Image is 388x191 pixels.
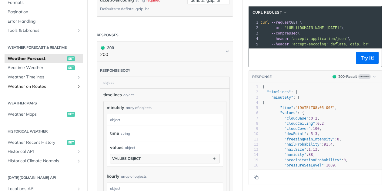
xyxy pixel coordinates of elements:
[101,46,105,50] span: 200
[8,9,81,15] span: Pagination
[311,116,317,120] span: 0.2
[249,142,258,147] div: 12
[125,145,135,150] div: object
[5,138,83,147] a: Weather Recent Historyget
[249,147,258,152] div: 13
[100,51,114,58] p: 200
[8,65,65,71] span: Realtime Weather
[267,90,291,94] span: "timelines"
[263,168,343,173] span: : ,
[252,53,260,62] button: Copy to clipboard
[284,153,306,157] span: "humidity"
[271,42,289,46] span: --header
[358,74,371,79] span: Example
[97,32,119,38] div: Responses
[225,49,230,54] svg: Chevron
[100,44,114,51] div: 200
[284,137,335,141] span: "freezingRainIntensity"
[249,110,258,116] div: 6
[123,92,134,98] div: object
[271,95,293,100] span: "minutely"
[5,17,83,26] a: Error Handling
[5,156,83,166] a: Historical Climate NormalsShow subpages for Historical Climate Normals
[121,129,130,138] div: string
[8,56,65,62] span: Weather Forecast
[76,75,81,80] button: Show subpages for Weather Timelines
[271,20,291,25] span: --request
[249,158,258,163] div: 15
[284,127,311,131] span: "cloudCover"
[249,126,258,131] div: 9
[326,163,335,167] span: 1009
[260,37,350,41] span: \
[263,116,319,120] span: : ,
[249,168,258,173] div: 17
[249,137,258,142] div: 11
[263,106,337,110] span: : ,
[5,82,83,91] a: Weather on RoutesShow subpages for Weather on Routes
[5,100,83,106] h2: Weather Maps
[284,163,324,167] span: "pressureSeaLevel"
[249,163,258,168] div: 16
[100,44,230,58] button: 200 200200
[8,111,65,117] span: Weather Maps
[100,68,130,73] div: Response body
[284,132,306,136] span: "dewPoint"
[291,37,348,41] span: 'accept: application/json'
[5,147,83,156] a: Historical APIShow subpages for Historical API
[263,142,335,147] span: : ,
[5,73,83,82] a: Weather TimelinesShow subpages for Weather Timelines
[100,5,149,13] div: Defaults to deflate, gzip, br
[284,142,322,147] span: "hailProbability"
[260,20,269,25] span: curl
[76,149,81,154] button: Show subpages for Historical API
[263,158,348,162] span: : ,
[5,26,83,35] a: Tools & LibrariesShow subpages for Tools & Libraries
[271,37,289,41] span: --header
[8,158,75,164] span: Historical Climate Normals
[249,41,259,47] div: 5
[291,42,370,46] span: 'accept-encoding: deflate, gzip, br'
[284,116,308,120] span: "cloudBase"
[309,147,317,152] span: 1.13
[67,56,75,61] span: get
[103,92,122,98] span: timelines
[8,28,75,34] span: Tools & Libraries
[263,90,298,94] span: : {
[263,85,265,89] span: {
[112,156,141,161] div: values object
[260,26,344,30] span: \
[284,147,306,152] span: "hailSize"
[252,74,272,80] button: RESPONSE
[343,158,346,162] span: 0
[5,129,83,134] h2: Historical Weather
[249,121,258,126] div: 8
[8,140,65,146] span: Weather Recent History
[329,74,379,80] button: 200200-ResultExample
[263,163,337,167] span: : ,
[8,149,75,155] span: Historical API
[5,45,83,50] h2: Weather Forecast & realtime
[107,114,221,126] div: object
[250,9,290,15] button: cURL Request
[252,173,260,182] button: Copy to clipboard
[356,52,379,64] button: Try It!
[76,28,81,33] button: Show subpages for Tools & Libraries
[100,77,228,88] div: object
[284,121,315,126] span: "cloudCeiling"
[311,132,317,136] span: 5.3
[280,106,293,110] span: "time"
[313,127,319,131] span: 100
[338,74,357,79] div: 200 - Result
[260,20,302,25] span: GET \
[271,31,298,35] span: --compressed
[76,159,81,163] button: Show subpages for Historical Climate Normals
[5,54,83,63] a: Weather Forecastget
[263,121,326,126] span: : ,
[8,84,75,90] span: Weather on Routes
[263,147,319,152] span: : ,
[317,121,324,126] span: 0.2
[76,84,81,89] button: Show subpages for Weather on Routes
[284,168,333,173] span: "pressureSurfaceLevel"
[263,95,300,100] span: : [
